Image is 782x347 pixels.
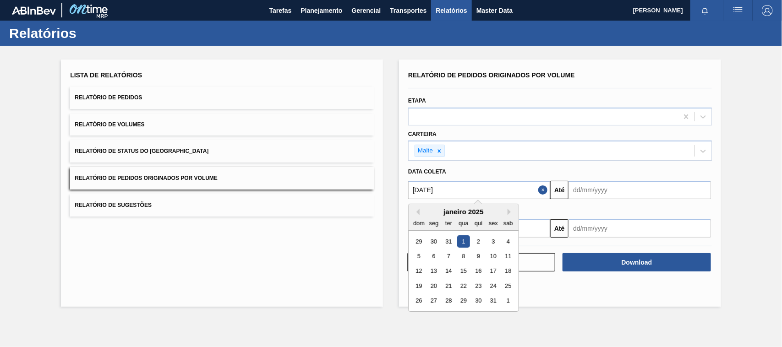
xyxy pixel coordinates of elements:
[269,5,292,16] span: Tarefas
[487,295,499,307] div: Choose sexta-feira, 31 de janeiro de 2025
[415,145,434,157] div: Malte
[550,181,569,199] button: Até
[413,217,425,229] div: dom
[502,217,514,229] div: sab
[428,250,440,262] div: Choose segunda-feira, 6 de janeiro de 2025
[408,71,575,79] span: Relatório de Pedidos Originados por Volume
[443,295,455,307] div: Choose terça-feira, 28 de janeiro de 2025
[762,5,773,16] img: Logout
[457,280,470,292] div: Choose quarta-feira, 22 de janeiro de 2025
[502,265,514,277] div: Choose sábado, 18 de janeiro de 2025
[502,295,514,307] div: Choose sábado, 1 de fevereiro de 2025
[472,265,485,277] div: Choose quinta-feira, 16 de janeiro de 2025
[408,98,426,104] label: Etapa
[428,235,440,248] div: Choose segunda-feira, 30 de dezembro de 2024
[563,253,711,271] button: Download
[70,167,374,190] button: Relatório de Pedidos Originados por Volume
[12,6,56,15] img: TNhmsLtSVTkK8tSr43FrP2fwEKptu5GPRR3wAAAABJRU5ErkJggg==
[428,280,440,292] div: Choose segunda-feira, 20 de janeiro de 2025
[569,219,711,238] input: dd/mm/yyyy
[502,250,514,262] div: Choose sábado, 11 de janeiro de 2025
[75,202,152,208] span: Relatório de Sugestões
[390,5,427,16] span: Transportes
[457,250,470,262] div: Choose quarta-feira, 8 de janeiro de 2025
[538,181,550,199] button: Close
[301,5,342,16] span: Planejamento
[75,175,218,181] span: Relatório de Pedidos Originados por Volume
[352,5,381,16] span: Gerencial
[70,114,374,136] button: Relatório de Volumes
[457,265,470,277] div: Choose quarta-feira, 15 de janeiro de 2025
[457,217,470,229] div: qua
[443,265,455,277] div: Choose terça-feira, 14 de janeiro de 2025
[550,219,569,238] button: Até
[70,194,374,217] button: Relatório de Sugestões
[690,4,720,17] button: Notificações
[411,234,515,308] div: month 2025-01
[487,250,499,262] div: Choose sexta-feira, 10 de janeiro de 2025
[9,28,172,38] h1: Relatórios
[502,235,514,248] div: Choose sábado, 4 de janeiro de 2025
[487,235,499,248] div: Choose sexta-feira, 3 de janeiro de 2025
[487,265,499,277] div: Choose sexta-feira, 17 de janeiro de 2025
[75,121,144,128] span: Relatório de Volumes
[70,71,142,79] span: Lista de Relatórios
[428,217,440,229] div: seg
[476,5,513,16] span: Master Data
[407,253,555,271] button: Limpar
[472,295,485,307] div: Choose quinta-feira, 30 de janeiro de 2025
[487,280,499,292] div: Choose sexta-feira, 24 de janeiro de 2025
[436,5,467,16] span: Relatórios
[472,250,485,262] div: Choose quinta-feira, 9 de janeiro de 2025
[472,280,485,292] div: Choose quinta-feira, 23 de janeiro de 2025
[502,280,514,292] div: Choose sábado, 25 de janeiro de 2025
[413,250,425,262] div: Choose domingo, 5 de janeiro de 2025
[457,235,470,248] div: Choose quarta-feira, 1 de janeiro de 2025
[443,280,455,292] div: Choose terça-feira, 21 de janeiro de 2025
[75,148,208,154] span: Relatório de Status do [GEOGRAPHIC_DATA]
[733,5,744,16] img: userActions
[408,168,446,175] span: Data coleta
[409,208,519,216] div: janeiro 2025
[472,235,485,248] div: Choose quinta-feira, 2 de janeiro de 2025
[413,209,420,215] button: Previous Month
[443,250,455,262] div: Choose terça-feira, 7 de janeiro de 2025
[70,140,374,163] button: Relatório de Status do [GEOGRAPHIC_DATA]
[487,217,499,229] div: sex
[428,265,440,277] div: Choose segunda-feira, 13 de janeiro de 2025
[443,217,455,229] div: ter
[428,295,440,307] div: Choose segunda-feira, 27 de janeiro de 2025
[413,295,425,307] div: Choose domingo, 26 de janeiro de 2025
[508,209,514,215] button: Next Month
[413,235,425,248] div: Choose domingo, 29 de dezembro de 2024
[75,94,142,101] span: Relatório de Pedidos
[70,87,374,109] button: Relatório de Pedidos
[472,217,485,229] div: qui
[413,280,425,292] div: Choose domingo, 19 de janeiro de 2025
[457,295,470,307] div: Choose quarta-feira, 29 de janeiro de 2025
[443,235,455,248] div: Choose terça-feira, 31 de dezembro de 2024
[408,181,550,199] input: dd/mm/yyyy
[413,265,425,277] div: Choose domingo, 12 de janeiro de 2025
[569,181,711,199] input: dd/mm/yyyy
[408,131,437,137] label: Carteira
